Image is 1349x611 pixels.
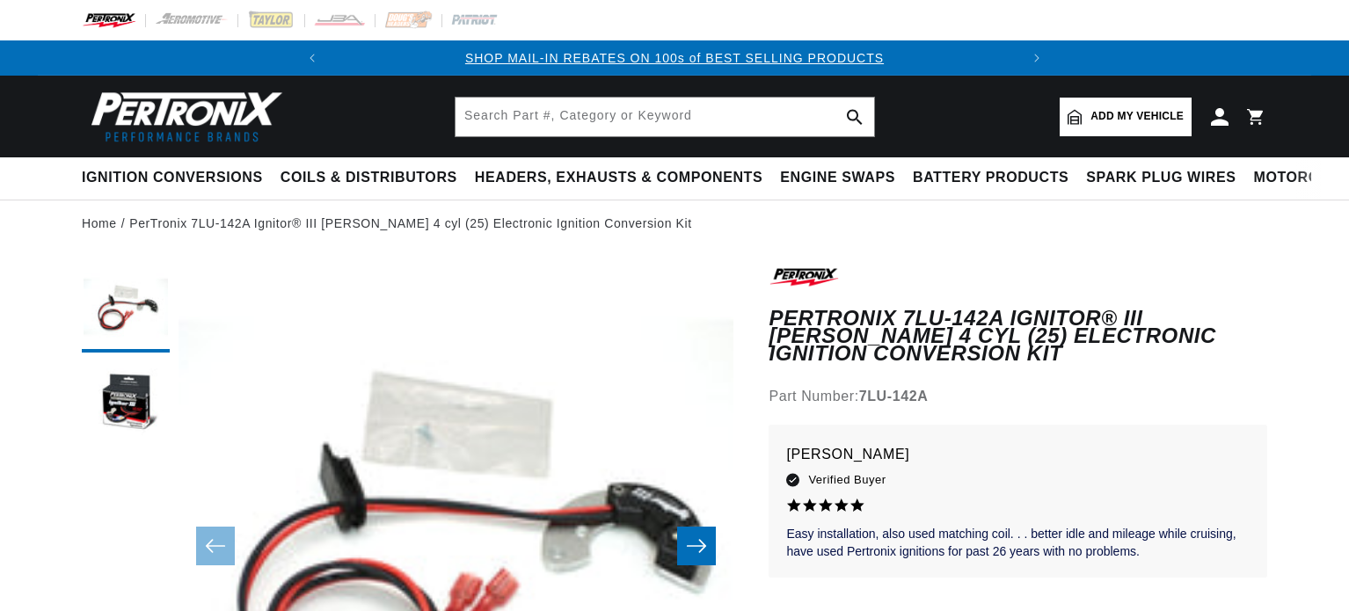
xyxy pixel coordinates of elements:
[1019,40,1054,76] button: Translation missing: en.sections.announcements.next_announcement
[859,389,929,404] strong: 7LU-142A
[465,51,884,65] a: SHOP MAIL-IN REBATES ON 100s of BEST SELLING PRODUCTS
[475,169,762,187] span: Headers, Exhausts & Components
[780,169,895,187] span: Engine Swaps
[1060,98,1192,136] a: Add my vehicle
[677,527,716,565] button: Slide right
[786,442,1250,467] p: [PERSON_NAME]
[38,40,1311,76] slideshow-component: Translation missing: en.sections.announcements.announcement_bar
[295,40,330,76] button: Translation missing: en.sections.announcements.previous_announcement
[82,361,170,449] button: Load image 2 in gallery view
[272,157,466,199] summary: Coils & Distributors
[82,86,284,147] img: Pertronix
[330,48,1020,68] div: Announcement
[466,157,771,199] summary: Headers, Exhausts & Components
[913,169,1068,187] span: Battery Products
[82,169,263,187] span: Ignition Conversions
[1086,169,1236,187] span: Spark Plug Wires
[129,214,691,233] a: PerTronix 7LU-142A Ignitor® III [PERSON_NAME] 4 cyl (25) Electronic Ignition Conversion Kit
[330,48,1020,68] div: 1 of 2
[771,157,904,199] summary: Engine Swaps
[835,98,874,136] button: search button
[456,98,874,136] input: Search Part #, Category or Keyword
[82,214,1267,233] nav: breadcrumbs
[82,157,272,199] summary: Ignition Conversions
[769,385,1267,408] div: Part Number:
[808,470,886,490] span: Verified Buyer
[82,214,117,233] a: Home
[786,526,1250,560] p: Easy installation, also used matching coil. . . better idle and mileage while cruising, have used...
[904,157,1077,199] summary: Battery Products
[196,527,235,565] button: Slide left
[1077,157,1244,199] summary: Spark Plug Wires
[1090,108,1184,125] span: Add my vehicle
[82,265,170,353] button: Load image 1 in gallery view
[281,169,457,187] span: Coils & Distributors
[769,309,1267,363] h1: PerTronix 7LU-142A Ignitor® III [PERSON_NAME] 4 cyl (25) Electronic Ignition Conversion Kit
